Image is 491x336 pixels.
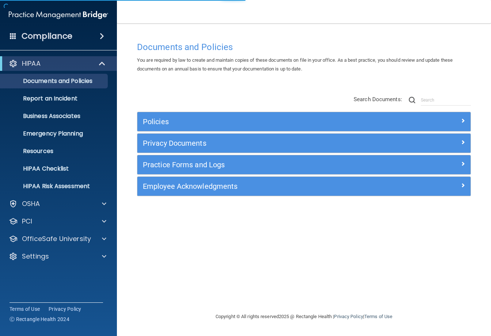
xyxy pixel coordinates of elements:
div: Copyright © All rights reserved 2025 @ Rectangle Health | | [171,305,437,328]
h4: Compliance [22,31,72,41]
a: PCI [9,217,106,226]
a: Settings [9,252,106,261]
h4: Documents and Policies [137,42,471,52]
a: OfficeSafe University [9,234,106,243]
p: Documents and Policies [5,77,104,85]
p: Emergency Planning [5,130,104,137]
p: OSHA [22,199,40,208]
p: Settings [22,252,49,261]
p: Resources [5,148,104,155]
a: Terms of Use [9,305,40,313]
a: Privacy Documents [143,137,465,149]
a: HIPAA [9,59,106,68]
p: HIPAA [22,59,41,68]
a: Employee Acknowledgments [143,180,465,192]
h5: Policies [143,118,382,126]
a: Privacy Policy [334,314,363,319]
p: HIPAA Risk Assessment [5,183,104,190]
p: Report an Incident [5,95,104,102]
a: Privacy Policy [49,305,81,313]
span: Ⓒ Rectangle Health 2024 [9,316,69,323]
p: OfficeSafe University [22,234,91,243]
input: Search [421,95,471,106]
span: Search Documents: [354,96,402,103]
p: HIPAA Checklist [5,165,104,172]
img: ic-search.3b580494.png [409,97,415,103]
img: PMB logo [9,8,108,22]
p: PCI [22,217,32,226]
span: You are required by law to create and maintain copies of these documents on file in your office. ... [137,57,453,72]
h5: Practice Forms and Logs [143,161,382,169]
a: Policies [143,116,465,127]
a: Terms of Use [364,314,392,319]
p: Business Associates [5,112,104,120]
h5: Employee Acknowledgments [143,182,382,190]
a: Practice Forms and Logs [143,159,465,171]
a: OSHA [9,199,106,208]
h5: Privacy Documents [143,139,382,147]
